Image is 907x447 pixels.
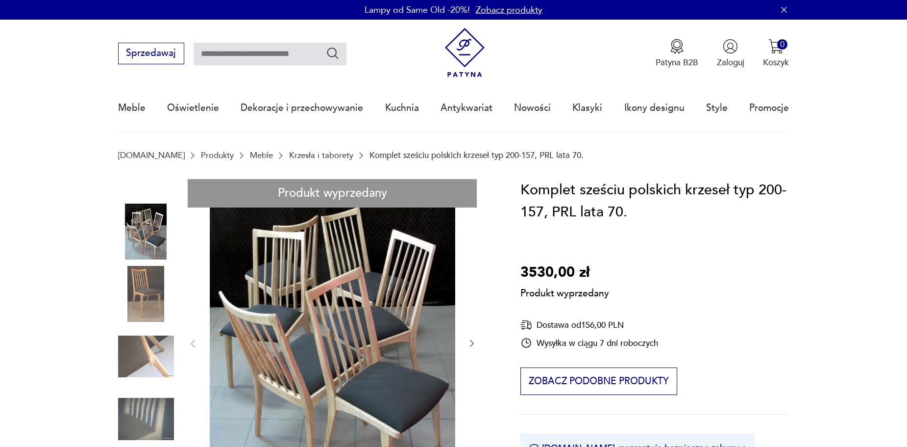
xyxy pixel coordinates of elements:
p: Produkt wyprzedany [520,284,609,300]
a: Ikony designu [624,85,685,131]
div: 0 [777,39,787,50]
p: Lampy od Same Old -20%! [365,4,470,16]
a: Dekoracje i przechowywanie [241,85,363,131]
button: Patyna B2B [656,39,698,68]
a: Zobacz produkty [476,4,542,16]
img: Ikonka użytkownika [723,39,738,54]
img: Ikona medalu [669,39,685,54]
p: Koszyk [763,57,789,68]
img: Ikona dostawy [520,319,532,331]
img: Patyna - sklep z meblami i dekoracjami vintage [440,28,490,78]
a: Meble [250,151,273,160]
button: Szukaj [326,46,340,60]
p: Zaloguj [717,57,744,68]
a: Kuchnia [385,85,419,131]
a: [DOMAIN_NAME] [118,151,185,160]
button: Sprzedawaj [118,43,184,64]
button: Zaloguj [717,39,744,68]
a: Promocje [749,85,789,131]
button: 0Koszyk [763,39,789,68]
a: Antykwariat [441,85,492,131]
a: Oświetlenie [167,85,219,131]
a: Produkty [201,151,234,160]
p: 3530,00 zł [520,262,609,284]
img: Ikona koszyka [768,39,784,54]
div: Wysyłka w ciągu 7 dni roboczych [520,337,658,349]
button: Zobacz podobne produkty [520,368,677,395]
a: Ikona medaluPatyna B2B [656,39,698,68]
a: Style [706,85,728,131]
a: Sprzedawaj [118,50,184,58]
a: Krzesła i taborety [289,151,353,160]
a: Klasyki [572,85,602,131]
h1: Komplet sześciu polskich krzeseł typ 200-157, PRL lata 70. [520,179,789,224]
a: Nowości [514,85,551,131]
p: Patyna B2B [656,57,698,68]
a: Meble [118,85,146,131]
div: Dostawa od 156,00 PLN [520,319,658,331]
p: Komplet sześciu polskich krzeseł typ 200-157, PRL lata 70. [369,151,584,160]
